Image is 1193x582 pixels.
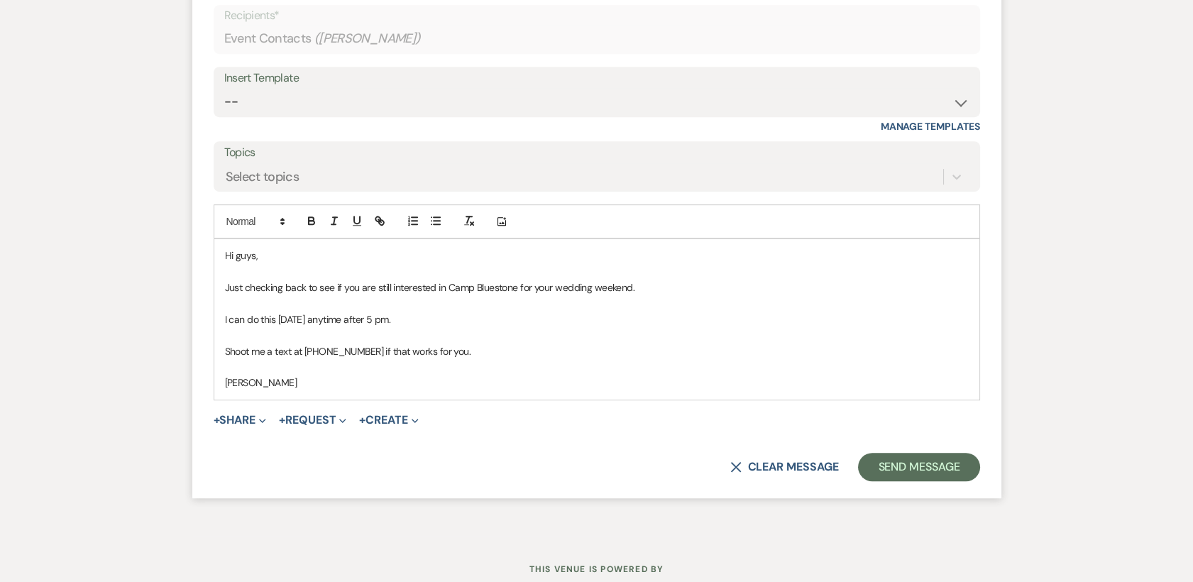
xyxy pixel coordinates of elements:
[224,68,969,89] div: Insert Template
[858,453,979,481] button: Send Message
[225,280,969,295] p: Just checking back to see if you are still interested in Camp Bluestone for your wedding weekend.
[279,414,285,426] span: +
[225,248,969,263] p: Hi guys,
[225,375,969,390] p: [PERSON_NAME]
[214,414,267,426] button: Share
[359,414,418,426] button: Create
[314,29,421,48] span: ( [PERSON_NAME] )
[224,143,969,163] label: Topics
[359,414,365,426] span: +
[224,6,969,25] p: Recipients*
[730,461,838,473] button: Clear message
[881,120,980,133] a: Manage Templates
[225,344,969,359] p: Shoot me a text at [PHONE_NUMBER] if that works for you.
[224,25,969,53] div: Event Contacts
[214,414,220,426] span: +
[226,168,299,187] div: Select topics
[279,414,346,426] button: Request
[225,312,969,327] p: I can do this [DATE] anytime after 5 pm.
